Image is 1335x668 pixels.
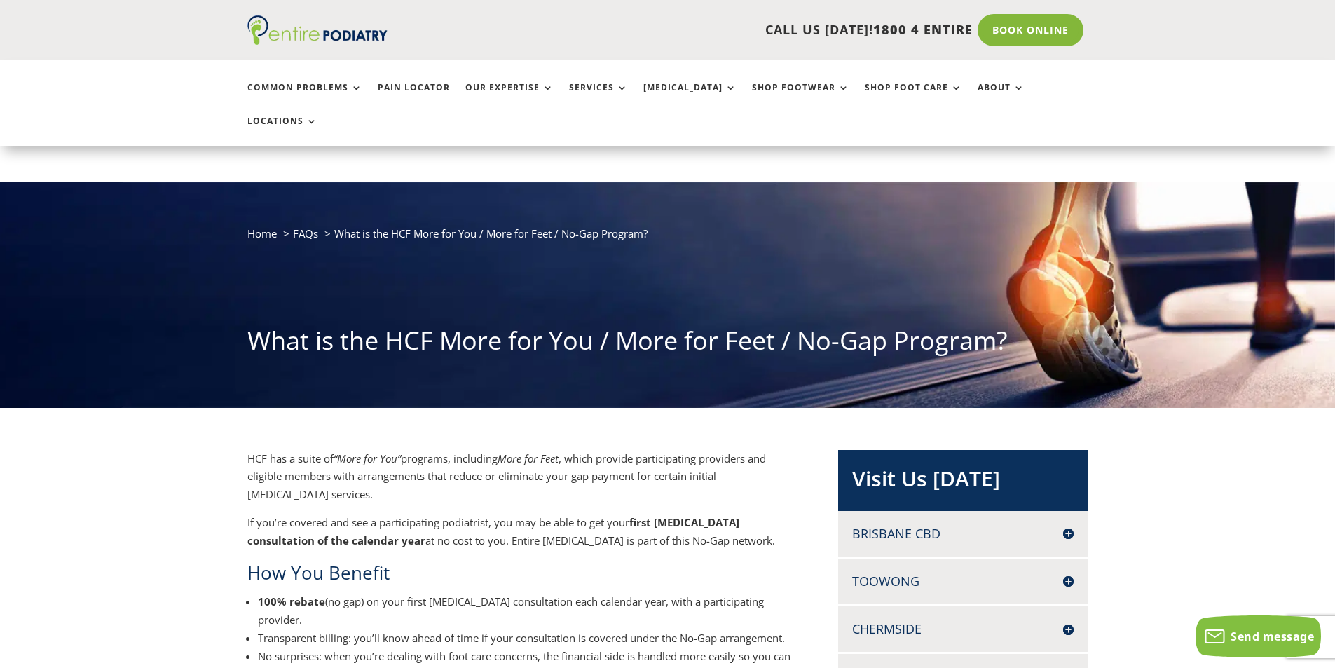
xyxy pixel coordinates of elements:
[498,451,559,465] em: More for Feet
[643,83,737,113] a: [MEDICAL_DATA]
[293,226,318,240] a: FAQs
[247,224,1088,253] nav: breadcrumb
[441,21,973,39] p: CALL US [DATE]!
[865,83,962,113] a: Shop Foot Care
[978,83,1025,113] a: About
[247,514,793,560] p: If you’re covered and see a participating podiatrist, you may be able to get your at no cost to y...
[247,15,388,45] img: logo (1)
[247,560,793,592] h2: How You Benefit
[378,83,450,113] a: Pain Locator
[978,14,1083,46] a: Book Online
[247,450,793,514] p: HCF has a suite of programs, including , which provide participating providers and eligible membe...
[334,226,648,240] span: What is the HCF More for You / More for Feet / No-Gap Program?
[852,573,1074,590] h4: Toowong
[1231,629,1314,644] span: Send message
[852,525,1074,543] h4: Brisbane CBD
[247,83,362,113] a: Common Problems
[247,116,317,146] a: Locations
[1196,615,1321,657] button: Send message
[247,226,277,240] a: Home
[873,21,973,38] span: 1800 4 ENTIRE
[258,594,325,608] strong: 100% rebate
[465,83,554,113] a: Our Expertise
[569,83,628,113] a: Services
[247,34,388,48] a: Entire Podiatry
[852,464,1074,500] h2: Visit Us [DATE]
[852,620,1074,638] h4: Chermside
[258,592,793,629] p: (no gap) on your first [MEDICAL_DATA] consultation each calendar year, with a participating provi...
[247,323,1088,365] h1: What is the HCF More for You / More for Feet / No-Gap Program?
[258,629,793,647] p: Transparent billing: you’ll know ahead of time if your consultation is covered under the No-Gap a...
[334,451,401,465] em: “More for You”
[247,515,739,547] strong: first [MEDICAL_DATA] consultation of the calendar year
[752,83,849,113] a: Shop Footwear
